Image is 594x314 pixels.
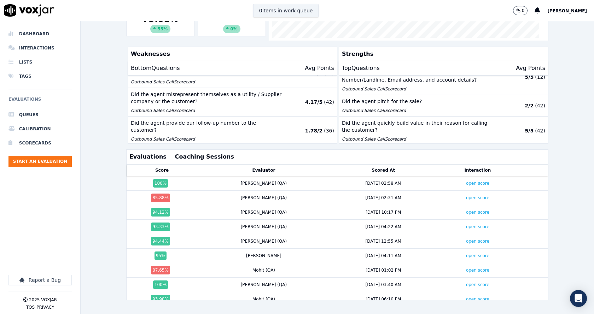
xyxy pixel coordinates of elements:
a: Queues [8,108,72,122]
p: ( 12 ) [535,73,545,81]
div: 94.12 % [151,208,170,217]
p: 5 / 5 [525,127,534,134]
p: Outbound Sales Call Scorecard [131,108,283,113]
div: 73.81 % [129,13,192,33]
p: Bottom Questions [131,64,180,72]
p: 1.78 / 2 [305,127,322,134]
div: [DATE] 02:58 AM [366,180,401,186]
a: open score [466,297,489,302]
p: Avg Points [305,64,334,72]
a: open score [466,282,489,287]
p: Outbound Sales Call Scorecard [342,136,494,142]
p: Avg Points [516,64,545,72]
div: [DATE] 03:40 AM [366,282,401,288]
button: Start an Evaluation [8,156,72,167]
div: [DATE] 04:11 AM [366,253,401,259]
p: 2025 Voxjar [29,297,57,303]
a: Calibration [8,122,72,136]
div: [PERSON_NAME] [246,253,281,259]
a: Interactions [8,41,72,55]
p: Outbound Sales Call Scorecard [131,136,283,142]
a: open score [466,224,489,229]
span: [PERSON_NAME] [547,8,587,13]
a: open score [466,239,489,244]
p: Outbound Sales Call Scorecard [131,79,283,85]
p: 5 / 5 [525,73,534,81]
a: open score [466,253,489,258]
p: Top Questions [342,64,380,72]
div: [PERSON_NAME] (QA) [241,282,287,288]
p: ( 42 ) [535,102,545,109]
div: [DATE] 02:31 AM [366,195,401,201]
button: Did the agent attempt to collect customer information such as First and Last Name, Service Addres... [339,59,548,95]
div: -- [201,13,263,33]
div: [PERSON_NAME] (QA) [241,209,287,215]
a: open score [466,181,489,186]
button: 0items in work queue [253,4,319,17]
button: Evaluations [129,153,167,161]
p: Weaknesses [128,47,334,61]
div: 94.44 % [151,237,170,245]
button: Report a Bug [8,275,72,285]
a: open score [466,268,489,273]
button: TOS [26,304,35,310]
div: 95 % [155,251,167,260]
button: [PERSON_NAME] [547,6,594,15]
div: [PERSON_NAME] (QA) [241,195,287,201]
a: open score [466,210,489,215]
div: Open Intercom Messenger [570,290,587,307]
button: Evaluator [252,167,275,173]
button: Did the agent provide our follow-up number to the customer? Outbound Sales CallScorecard 1.78/2 (36) [128,117,337,145]
div: [DATE] 12:55 AM [366,238,401,244]
button: Privacy [36,304,54,310]
p: ( 36 ) [324,127,334,134]
div: Mohit (QA) [252,296,275,302]
div: [DATE] 06:10 PM [366,296,401,302]
p: Did the agent pitch for the sale? [342,98,494,105]
div: [PERSON_NAME] (QA) [241,180,287,186]
h6: Evaluations [8,95,72,108]
div: Mohit (QA) [252,267,275,273]
div: [DATE] 04:22 AM [366,224,401,230]
button: 0 [513,6,528,15]
button: Did the agent pitch for the sale? Outbound Sales CallScorecard 2/2 (42) [339,95,548,117]
p: 4.17 / 5 [305,99,322,106]
div: 85.88 % [151,194,170,202]
a: Lists [8,55,72,69]
div: 87.65 % [151,266,170,274]
div: [PERSON_NAME] (QA) [241,224,287,230]
p: 2 / 2 [525,102,534,109]
a: Dashboard [8,27,72,41]
a: Tags [8,69,72,83]
button: Interaction [465,167,491,173]
div: 93.98 % [151,295,170,303]
button: 0 [513,6,535,15]
p: Strengths [339,47,545,61]
button: Did the agent misrepresent themselves as a utility / Supplier company or the customer? Outbound S... [128,88,337,117]
p: Did the agent misrepresent themselves as a utility / Supplier company or the customer? [131,91,283,105]
button: Coaching Sessions [175,153,234,161]
a: Scorecards [8,136,72,150]
p: Outbound Sales Call Scorecard [342,108,494,113]
p: ( 42 ) [324,99,334,106]
button: Scored At [372,167,395,173]
div: 55 % [150,25,170,33]
button: Did the agent quickly build value in their reason for calling the customer? Outbound Sales CallSc... [339,117,548,145]
button: Score [155,167,169,173]
div: [DATE] 10:17 PM [366,209,401,215]
div: 100 % [153,280,168,289]
div: 100 % [153,179,168,188]
img: voxjar logo [4,4,54,17]
p: Did the agent provide our follow-up number to the customer? [131,119,283,134]
p: 0 [522,8,525,13]
p: Outbound Sales Call Scorecard [342,86,494,92]
div: [PERSON_NAME] (QA) [241,238,287,244]
p: Did the agent quickly build value in their reason for calling the customer? [342,119,494,134]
